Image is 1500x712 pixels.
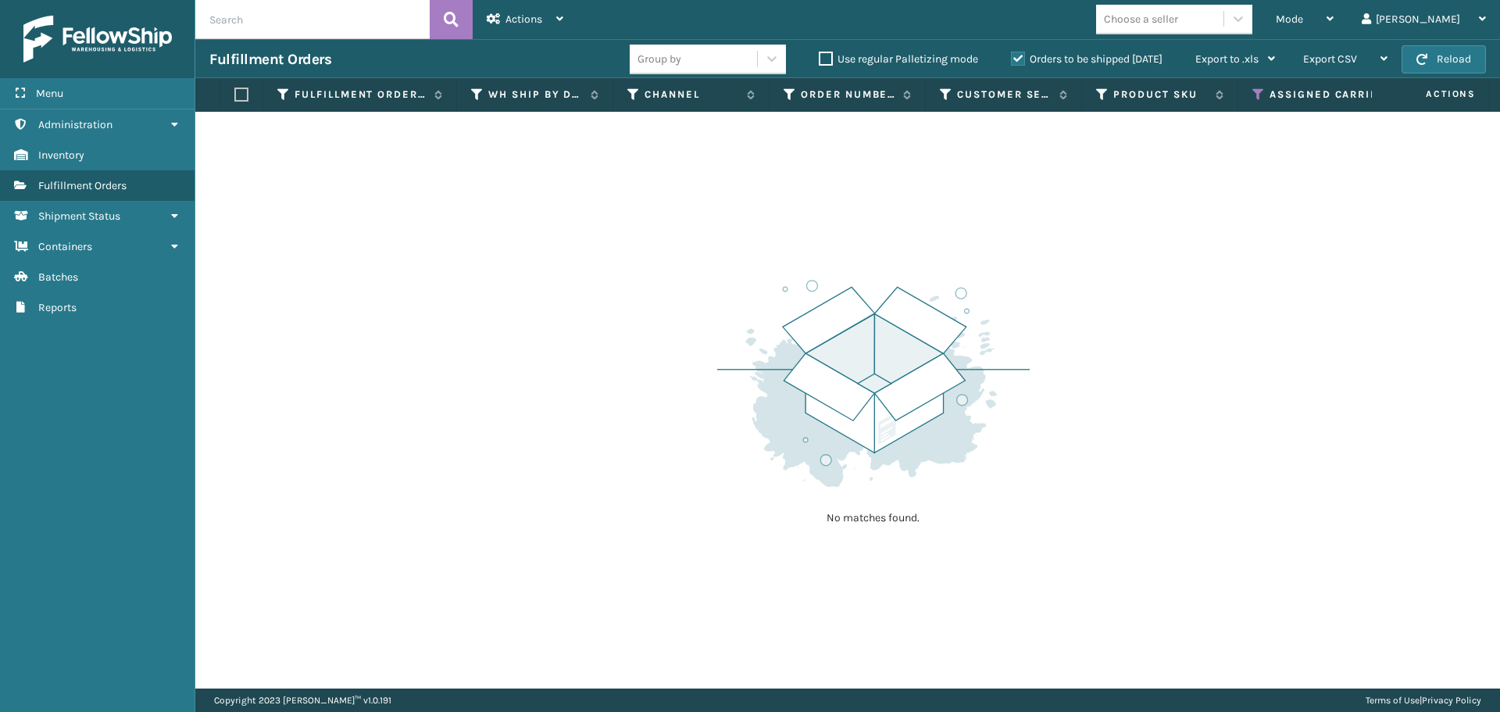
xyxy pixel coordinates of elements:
div: Group by [637,51,681,67]
span: Containers [38,240,92,253]
div: Choose a seller [1104,11,1178,27]
span: Inventory [38,148,84,162]
a: Terms of Use [1366,695,1420,706]
span: Export to .xls [1195,52,1259,66]
span: Menu [36,87,63,100]
label: Use regular Palletizing mode [819,52,978,66]
label: WH Ship By Date [488,88,583,102]
label: Order Number [801,88,895,102]
button: Reload [1402,45,1486,73]
span: Reports [38,301,77,314]
div: | [1366,689,1481,712]
label: Channel [645,88,739,102]
span: Administration [38,118,112,131]
img: logo [23,16,172,63]
span: Batches [38,270,78,284]
label: Assigned Carrier Service [1270,88,1479,102]
label: Orders to be shipped [DATE] [1011,52,1162,66]
span: Export CSV [1303,52,1357,66]
span: Mode [1276,13,1303,26]
label: Fulfillment Order Id [295,88,427,102]
a: Privacy Policy [1422,695,1481,706]
h3: Fulfillment Orders [209,50,331,69]
span: Shipment Status [38,209,120,223]
label: Customer Service Order Number [957,88,1052,102]
span: Actions [1377,81,1485,107]
p: Copyright 2023 [PERSON_NAME]™ v 1.0.191 [214,689,391,712]
span: Actions [505,13,542,26]
label: Product SKU [1113,88,1208,102]
span: Fulfillment Orders [38,179,127,192]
